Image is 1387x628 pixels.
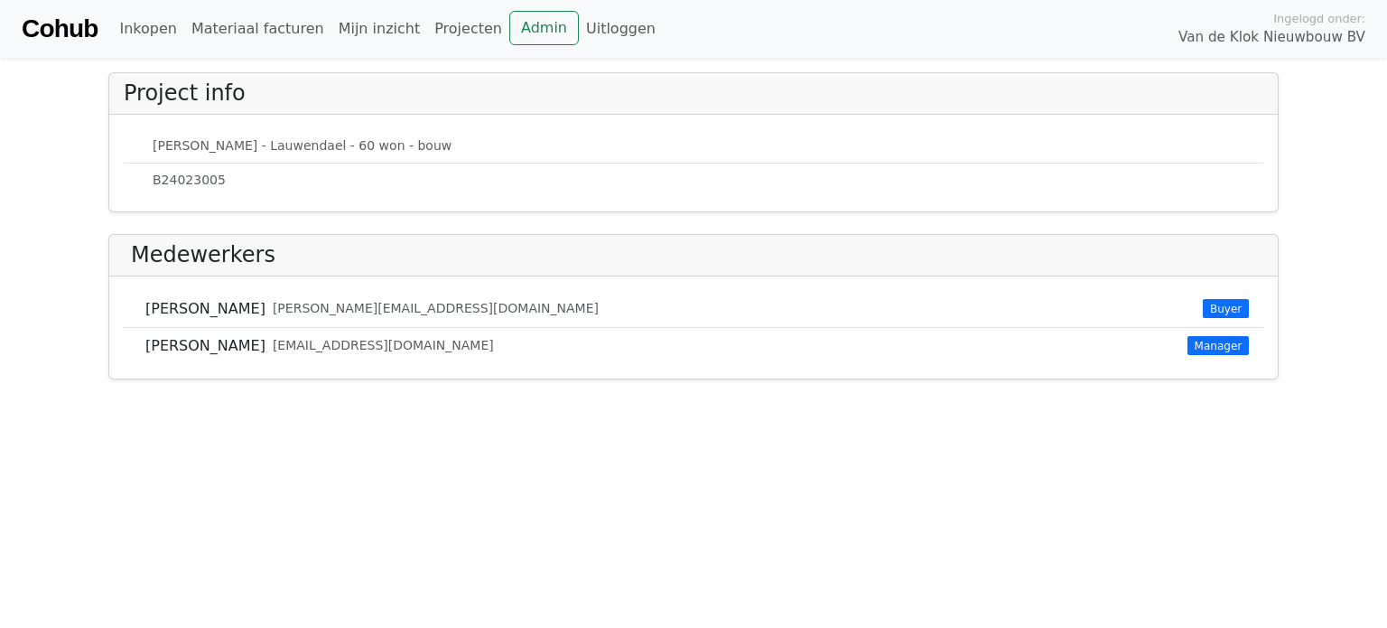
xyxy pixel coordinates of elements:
span: Van de Klok Nieuwbouw BV [1178,27,1365,48]
span: Buyer [1203,299,1249,317]
small: B24023005 [153,171,226,190]
a: Materiaal facturen [184,11,331,47]
span: Ingelogd onder: [1273,10,1365,27]
small: [EMAIL_ADDRESS][DOMAIN_NAME] [273,336,494,355]
span: [PERSON_NAME] [145,298,265,320]
a: Mijn inzicht [331,11,428,47]
span: Manager [1187,336,1249,354]
a: Inkopen [112,11,183,47]
h4: Medewerkers [131,242,275,268]
h4: Project info [124,80,246,107]
a: Uitloggen [579,11,663,47]
small: [PERSON_NAME][EMAIL_ADDRESS][DOMAIN_NAME] [273,299,599,318]
span: [PERSON_NAME] [145,335,265,357]
small: [PERSON_NAME] - Lauwendael - 60 won - bouw [153,136,451,155]
a: Projecten [427,11,509,47]
a: Cohub [22,7,98,51]
a: Admin [509,11,579,45]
